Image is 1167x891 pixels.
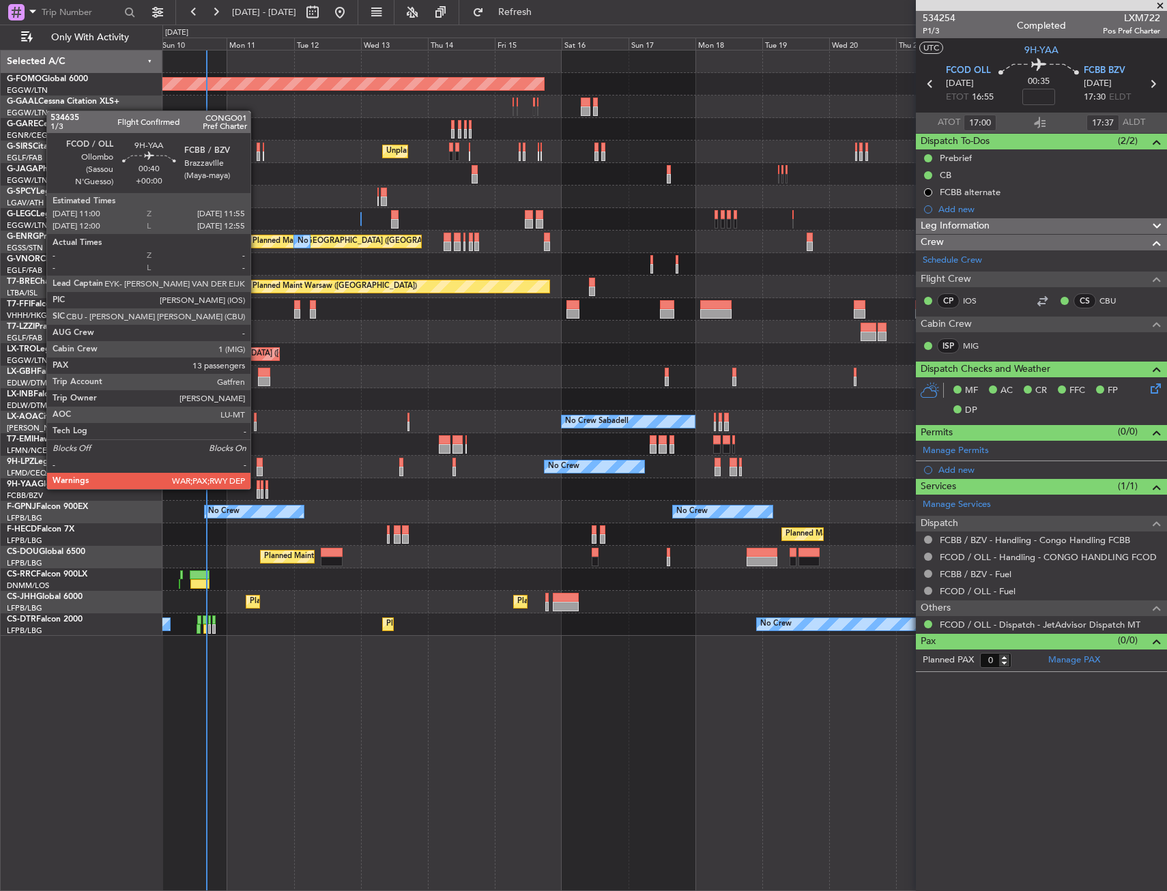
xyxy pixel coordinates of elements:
a: G-LEGCLegacy 600 [7,210,80,218]
a: G-GARECessna Citation XLS+ [7,120,119,128]
span: G-SIRS [7,143,33,151]
span: FP [1108,384,1118,398]
div: Planned Maint Warsaw ([GEOGRAPHIC_DATA]) [253,276,417,297]
span: 17:30 [1084,91,1106,104]
div: Sun 17 [629,38,695,50]
span: MF [965,384,978,398]
span: Only With Activity [35,33,144,42]
a: CBU [1099,295,1130,307]
a: EGSS/STN [7,243,43,253]
span: ELDT [1109,91,1131,104]
div: CP [937,293,960,308]
a: LFPB/LBG [7,626,42,636]
a: T7-LZZIPraetor 600 [7,323,81,331]
a: LX-TROLegacy 650 [7,345,80,353]
span: LX-AOA [7,413,38,421]
a: FCOD / OLL - Dispatch - JetAdvisor Dispatch MT [940,619,1140,630]
label: Planned PAX [923,654,974,667]
div: Planned Maint [GEOGRAPHIC_DATA] ([GEOGRAPHIC_DATA]) [264,546,479,567]
span: LX-TRO [7,345,36,353]
div: No Crew [548,456,579,477]
a: Manage Permits [923,444,989,458]
a: Schedule Crew [923,254,982,267]
a: EGLF/FAB [7,153,42,163]
span: F-HECD [7,525,37,534]
span: G-GARE [7,120,38,128]
span: CS-DTR [7,615,36,624]
span: (0/0) [1118,633,1138,647]
span: F-GPNJ [7,503,36,511]
span: Cabin Crew [921,317,972,332]
input: --:-- [964,115,996,131]
a: CS-DTRFalcon 2000 [7,615,83,624]
button: Only With Activity [15,27,148,48]
div: Completed [1017,18,1066,33]
div: Unplanned Maint [GEOGRAPHIC_DATA] ([GEOGRAPHIC_DATA]) [386,141,611,162]
a: FCBB / BZV - Handling - Congo Handling FCBB [940,534,1130,546]
div: No Crew [676,501,708,522]
div: Thu 21 [896,38,963,50]
a: [PERSON_NAME]/QSA [7,423,87,433]
a: FCOD / OLL - Handling - CONGO HANDLING FCOD [940,551,1157,563]
input: Trip Number [42,2,120,23]
div: FCBB alternate [940,186,1000,198]
a: EGGW/LTN [7,220,48,231]
a: EGGW/LTN [7,85,48,96]
div: Planned Maint Sofia [386,614,456,634]
a: LTBA/ISL [7,288,38,298]
input: --:-- [1086,115,1119,131]
span: Dispatch To-Dos [921,134,990,149]
span: 534254 [923,11,955,25]
div: Sun 10 [160,38,227,50]
span: T7-BRE [7,278,35,286]
a: F-GPNJFalcon 900EX [7,503,88,511]
span: Leg Information [921,218,990,234]
a: T7-EMIHawker 900XP [7,435,90,443]
a: EDLW/DTM [7,378,47,388]
a: Manage Services [923,498,991,512]
span: CR [1035,384,1047,398]
a: FCBB/BZV [7,491,43,501]
span: CS-RRC [7,570,36,579]
div: Unplanned Maint [GEOGRAPHIC_DATA] ([GEOGRAPHIC_DATA]) [132,344,357,364]
a: EGLF/FAB [7,333,42,343]
a: DNMM/LOS [7,581,49,591]
div: No Crew [760,614,792,634]
span: ALDT [1123,116,1145,130]
span: FCBB BZV [1084,64,1125,78]
span: Crew [921,235,944,250]
div: Sat 16 [562,38,629,50]
span: [DATE] [946,77,974,91]
a: G-ENRGPraetor 600 [7,233,85,241]
span: T7-EMI [7,435,33,443]
div: CB [940,169,951,181]
a: G-FOMOGlobal 6000 [7,75,88,83]
span: G-LEGC [7,210,36,218]
div: ISP [937,338,960,353]
span: CS-JHH [7,593,36,601]
a: EGGW/LTN [7,175,48,186]
div: Mon 11 [227,38,293,50]
span: G-GAAL [7,98,38,106]
a: LFPB/LBG [7,603,42,613]
span: FFC [1069,384,1085,398]
span: Refresh [487,8,544,17]
div: Tue 12 [294,38,361,50]
a: T7-FFIFalcon 7X [7,300,68,308]
a: EGLF/FAB [7,265,42,276]
span: G-JAGA [7,165,38,173]
span: (1/1) [1118,479,1138,493]
a: IOS [963,295,994,307]
a: EDLW/DTM [7,400,47,411]
a: LFPB/LBG [7,536,42,546]
a: EGGW/LTN [7,355,48,366]
div: Prebrief [940,152,972,164]
a: CS-DOUGlobal 6500 [7,548,85,556]
span: DP [965,404,977,418]
a: LFMD/CEQ [7,468,46,478]
span: 00:35 [1028,75,1050,89]
span: LX-GBH [7,368,37,376]
a: CS-RRCFalcon 900LX [7,570,87,579]
div: Wed 13 [361,38,428,50]
div: [DATE] [165,27,188,39]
